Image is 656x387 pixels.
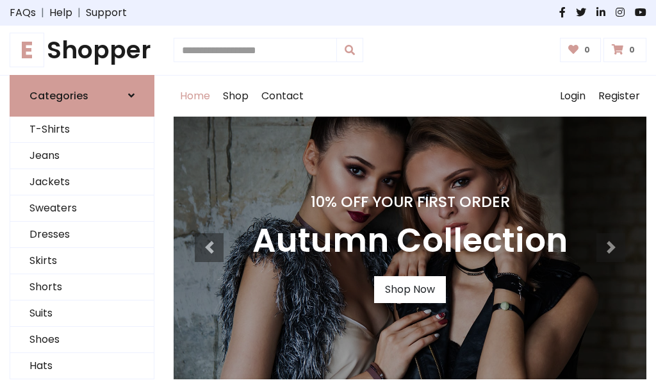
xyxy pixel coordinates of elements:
[86,5,127,21] a: Support
[10,195,154,222] a: Sweaters
[29,90,88,102] h6: Categories
[626,44,638,56] span: 0
[252,221,568,261] h3: Autumn Collection
[10,117,154,143] a: T-Shirts
[10,274,154,301] a: Shorts
[10,75,154,117] a: Categories
[603,38,646,62] a: 0
[10,169,154,195] a: Jackets
[10,36,154,65] h1: Shopper
[10,248,154,274] a: Skirts
[10,353,154,379] a: Hats
[72,5,86,21] span: |
[36,5,49,21] span: |
[592,76,646,117] a: Register
[10,301,154,327] a: Suits
[10,222,154,248] a: Dresses
[49,5,72,21] a: Help
[374,276,446,303] a: Shop Now
[10,36,154,65] a: EShopper
[174,76,217,117] a: Home
[217,76,255,117] a: Shop
[255,76,310,117] a: Contact
[252,193,568,211] h4: 10% Off Your First Order
[10,143,154,169] a: Jeans
[10,33,44,67] span: E
[560,38,602,62] a: 0
[553,76,592,117] a: Login
[10,327,154,353] a: Shoes
[581,44,593,56] span: 0
[10,5,36,21] a: FAQs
